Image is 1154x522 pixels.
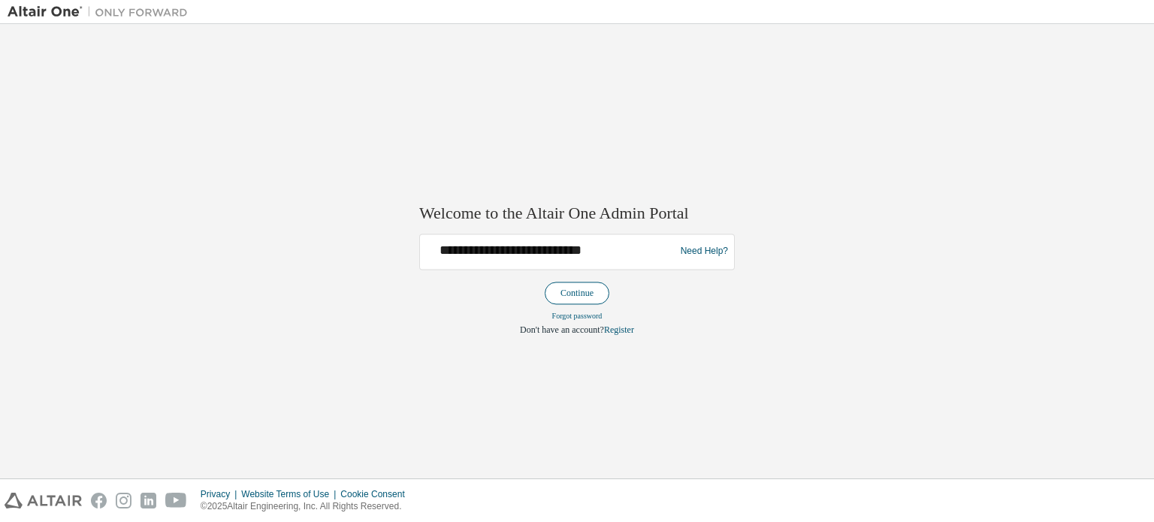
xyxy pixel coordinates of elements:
img: facebook.svg [91,493,107,508]
p: © 2025 Altair Engineering, Inc. All Rights Reserved. [201,500,414,513]
img: altair_logo.svg [5,493,82,508]
h2: Welcome to the Altair One Admin Portal [419,204,735,225]
a: Register [604,324,634,335]
div: Cookie Consent [340,488,413,500]
button: Continue [545,282,609,304]
img: Altair One [8,5,195,20]
img: instagram.svg [116,493,131,508]
a: Forgot password [552,312,603,320]
img: youtube.svg [165,493,187,508]
div: Website Terms of Use [241,488,340,500]
div: Privacy [201,488,241,500]
img: linkedin.svg [140,493,156,508]
span: Don't have an account? [520,324,604,335]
